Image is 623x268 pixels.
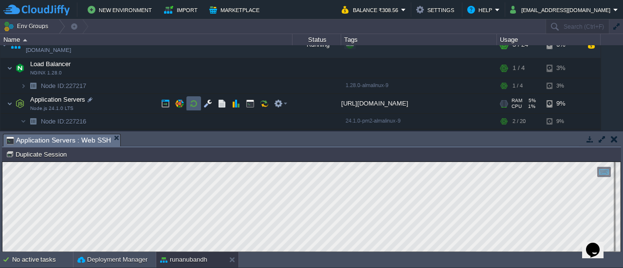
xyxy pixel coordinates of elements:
button: Settings [416,4,457,16]
img: AMDAwAAAACH5BAEAAAAALAAAAAABAAEAAAICRAEAOw== [32,130,46,145]
div: Tags [342,34,496,45]
img: AMDAwAAAACH5BAEAAAAALAAAAAABAAEAAAICRAEAOw== [7,59,13,78]
div: Status [293,34,341,45]
img: AMDAwAAAACH5BAEAAAAALAAAAAABAAEAAAICRAEAOw== [13,59,27,78]
span: Application Servers [29,96,87,104]
div: 6% [547,32,578,58]
span: 227216 [40,118,88,126]
img: AMDAwAAAACH5BAEAAAAALAAAAAABAAEAAAICRAEAOw== [26,114,40,129]
button: Marketplace [209,4,262,16]
span: Node ID: [41,118,66,125]
a: [DOMAIN_NAME] [26,46,71,55]
button: Env Groups [3,19,52,33]
span: 24.1.0-pm2-almalinux-9 [346,118,401,124]
div: 3% [547,79,578,94]
div: Running [293,32,341,58]
span: Load Balancer [29,60,72,69]
span: Application Servers : Web SSH [6,134,111,146]
span: 227217 [40,82,88,90]
div: 3% [547,59,578,78]
span: [TECHNICAL_ID] [48,130,100,145]
img: AMDAwAAAACH5BAEAAAAALAAAAAABAAEAAAICRAEAOw== [26,130,32,145]
div: Usage [497,34,600,45]
a: Load BalancerNGINX 1.28.0 [29,61,72,68]
div: Name [1,34,292,45]
img: AMDAwAAAACH5BAEAAAAALAAAAAABAAEAAAICRAEAOw== [26,79,40,94]
a: Application ServersNode.js 24.1.0 LTS [29,96,87,104]
span: 1% [526,104,535,110]
div: 1 / 4 [513,79,523,94]
button: Help [467,4,495,16]
img: CloudJiffy [3,4,70,16]
span: Node.js 24.1.0 LTS [30,106,73,112]
img: AMDAwAAAACH5BAEAAAAALAAAAAABAAEAAAICRAEAOw== [0,32,8,58]
span: Node ID: [41,83,66,90]
img: AMDAwAAAACH5BAEAAAAALAAAAAABAAEAAAICRAEAOw== [13,94,27,114]
div: 1 / 4 [513,59,525,78]
span: 5% [526,98,536,104]
button: New Environment [88,4,155,16]
img: AMDAwAAAACH5BAEAAAAALAAAAAABAAEAAAICRAEAOw== [20,79,26,94]
button: runanubandh [160,255,207,265]
iframe: To enrich screen reader interactions, please activate Accessibility in Grammarly extension settings [2,162,621,252]
div: [URL][DOMAIN_NAME] [341,94,497,114]
div: 9% [547,94,578,114]
iframe: chat widget [582,229,613,258]
span: CPU [512,104,522,110]
a: Node ID:227216 [40,118,88,126]
span: 1.28.0-almalinux-9 [346,83,388,89]
div: 3 / 24 [513,32,528,58]
button: Balance ₹308.56 [342,4,401,16]
span: NGINX 1.28.0 [30,71,62,76]
a: Node ID:227217 [40,82,88,90]
div: 9% [547,114,578,129]
img: AMDAwAAAACH5BAEAAAAALAAAAAABAAEAAAICRAEAOw== [20,114,26,129]
div: 2 / 20 [513,114,526,129]
button: Import [164,4,201,16]
img: AMDAwAAAACH5BAEAAAAALAAAAAABAAEAAAICRAEAOw== [7,94,13,114]
span: RAM [512,98,522,104]
div: No active tasks [12,252,73,268]
img: AMDAwAAAACH5BAEAAAAALAAAAAABAAEAAAICRAEAOw== [23,39,27,41]
button: Duplicate Session [6,150,70,159]
img: AMDAwAAAACH5BAEAAAAALAAAAAABAAEAAAICRAEAOw== [9,32,22,58]
button: Deployment Manager [77,255,147,265]
button: [EMAIL_ADDRESS][DOMAIN_NAME] [510,4,613,16]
